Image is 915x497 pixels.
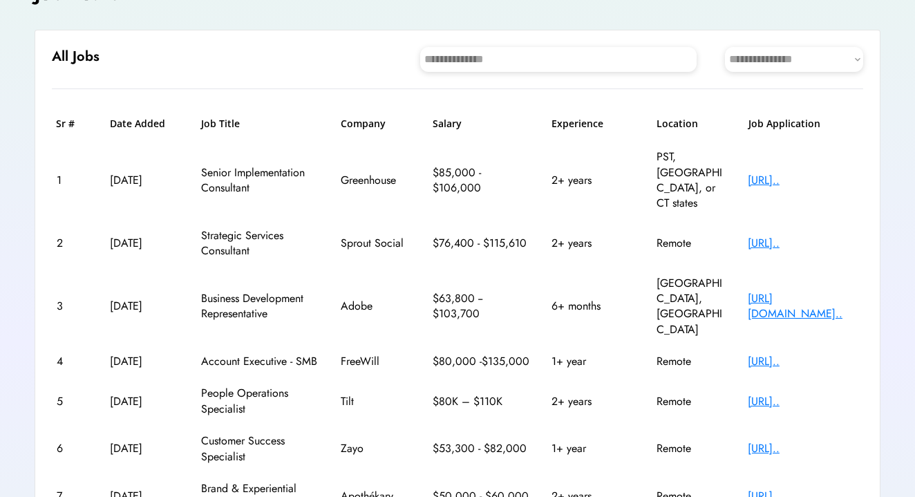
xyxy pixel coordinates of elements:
div: [URL][DOMAIN_NAME].. [748,291,858,322]
div: [GEOGRAPHIC_DATA], [GEOGRAPHIC_DATA] [657,276,726,338]
div: Strategic Services Consultant [201,228,319,259]
div: 1 [57,173,88,188]
div: Remote [657,236,726,251]
div: Remote [657,441,726,456]
div: 4 [57,354,88,369]
div: Account Executive - SMB [201,354,319,369]
div: [DATE] [110,236,179,251]
div: Customer Success Specialist [201,433,319,465]
div: $76,400 - $115,610 [433,236,529,251]
div: Greenhouse [341,173,410,188]
div: Adobe [341,299,410,314]
div: Sprout Social [341,236,410,251]
div: [DATE] [110,441,179,456]
div: Business Development Representative [201,291,319,322]
h6: Date Added [110,117,179,131]
div: $80K – $110K [433,394,529,409]
h6: Sr # [56,117,87,131]
div: 1+ year [551,441,634,456]
div: [URL].. [748,354,858,369]
h6: Salary [433,117,529,131]
div: $53,300 - $82,000 [433,441,529,456]
div: 2+ years [551,394,634,409]
h6: Experience [551,117,634,131]
div: Remote [657,394,726,409]
div: 5 [57,394,88,409]
div: 6 [57,441,88,456]
div: $80,000 -$135,000 [433,354,529,369]
div: 6+ months [551,299,634,314]
h6: Company [341,117,410,131]
div: Zayo [341,441,410,456]
div: [URL].. [748,394,858,409]
div: FreeWill [341,354,410,369]
div: [DATE] [110,394,179,409]
div: Tilt [341,394,410,409]
div: 2+ years [551,236,634,251]
div: [DATE] [110,299,179,314]
div: $85,000 - $106,000 [433,165,529,196]
div: [URL].. [748,441,858,456]
h6: Location [657,117,726,131]
h6: Job Title [201,117,240,131]
div: [DATE] [110,354,179,369]
div: 3 [57,299,88,314]
h6: Job Application [748,117,859,131]
div: Remote [657,354,726,369]
div: People Operations Specialist [201,386,319,417]
div: [DATE] [110,173,179,188]
div: $63,800 -- $103,700 [433,291,529,322]
div: [URL].. [748,236,858,251]
div: 1+ year [551,354,634,369]
div: 2+ years [551,173,634,188]
div: PST, [GEOGRAPHIC_DATA], or CT states [657,149,726,212]
h6: All Jobs [52,47,100,66]
div: 2 [57,236,88,251]
div: [URL].. [748,173,858,188]
div: Senior Implementation Consultant [201,165,319,196]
